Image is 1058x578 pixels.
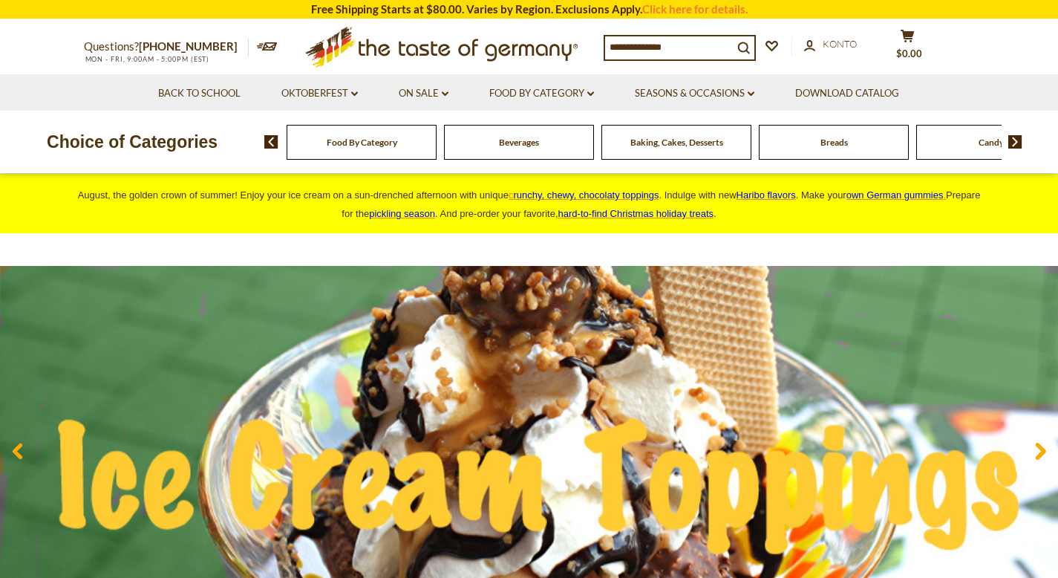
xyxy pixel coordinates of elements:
a: Candy [979,137,1004,148]
p: Questions? [84,37,249,56]
a: crunchy, chewy, chocolaty toppings [509,189,659,201]
span: MON - FRI, 9:00AM - 5:00PM (EST) [84,55,210,63]
a: Download Catalog [795,85,899,102]
a: Beverages [499,137,539,148]
img: next arrow [1008,135,1022,149]
span: August, the golden crown of summer! Enjoy your ice cream on a sun-drenched afternoon with unique ... [78,189,981,219]
a: Breads [820,137,848,148]
img: previous arrow [264,135,278,149]
a: pickling season [369,208,435,219]
a: Haribo flavors [737,189,796,201]
span: . [558,208,716,219]
a: Click here for details. [642,2,748,16]
a: On Sale [399,85,448,102]
span: $0.00 [896,48,922,59]
a: Food By Category [327,137,397,148]
a: Seasons & Occasions [635,85,754,102]
span: Konto [823,38,857,50]
a: Food By Category [489,85,594,102]
a: hard-to-find Christmas holiday treats [558,208,714,219]
a: own German gummies. [846,189,946,201]
a: Back to School [158,85,241,102]
a: Baking, Cakes, Desserts [630,137,723,148]
a: [PHONE_NUMBER] [139,39,238,53]
a: Oktoberfest [281,85,358,102]
button: $0.00 [886,29,930,66]
span: runchy, chewy, chocolaty toppings [513,189,659,201]
span: own German gummies [846,189,944,201]
a: Konto [804,36,857,53]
